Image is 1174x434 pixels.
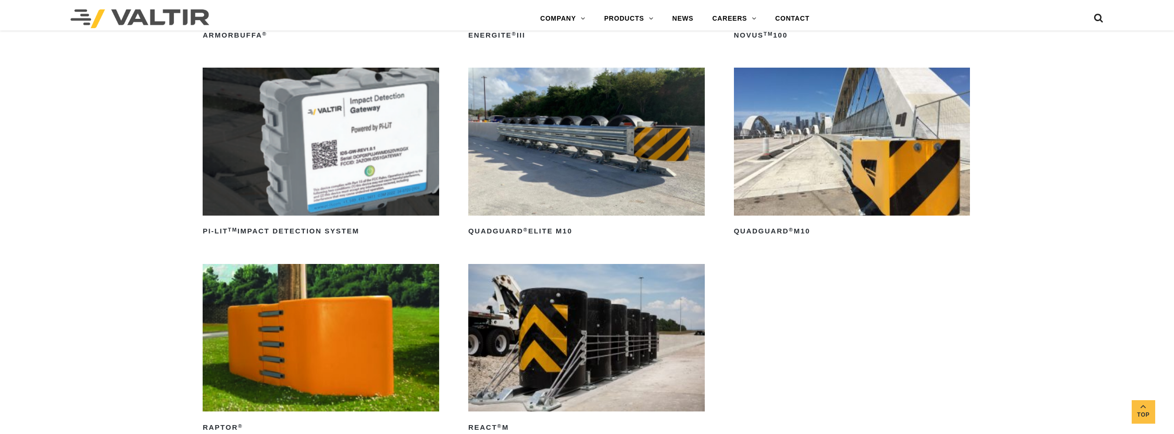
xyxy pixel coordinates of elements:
sup: ® [789,227,794,232]
h2: ENERGITE III [468,28,705,43]
a: CAREERS [703,9,766,28]
sup: ® [262,31,267,37]
a: PI-LITTMImpact Detection System [203,68,439,239]
a: Top [1132,400,1155,424]
a: COMPANY [531,9,595,28]
sup: ® [523,227,528,232]
h2: QuadGuard Elite M10 [468,224,705,239]
sup: TM [764,31,773,37]
img: Valtir [71,9,209,28]
a: NEWS [663,9,703,28]
a: CONTACT [766,9,819,28]
sup: ® [512,31,517,37]
sup: ® [238,423,243,429]
span: Top [1132,410,1155,420]
a: QuadGuard®Elite M10 [468,68,705,239]
h2: NOVUS 100 [734,28,970,43]
a: QuadGuard®M10 [734,68,970,239]
sup: TM [228,227,237,232]
h2: PI-LIT Impact Detection System [203,224,439,239]
h2: ArmorBuffa [203,28,439,43]
h2: QuadGuard M10 [734,224,970,239]
sup: ® [497,423,502,429]
a: PRODUCTS [595,9,663,28]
